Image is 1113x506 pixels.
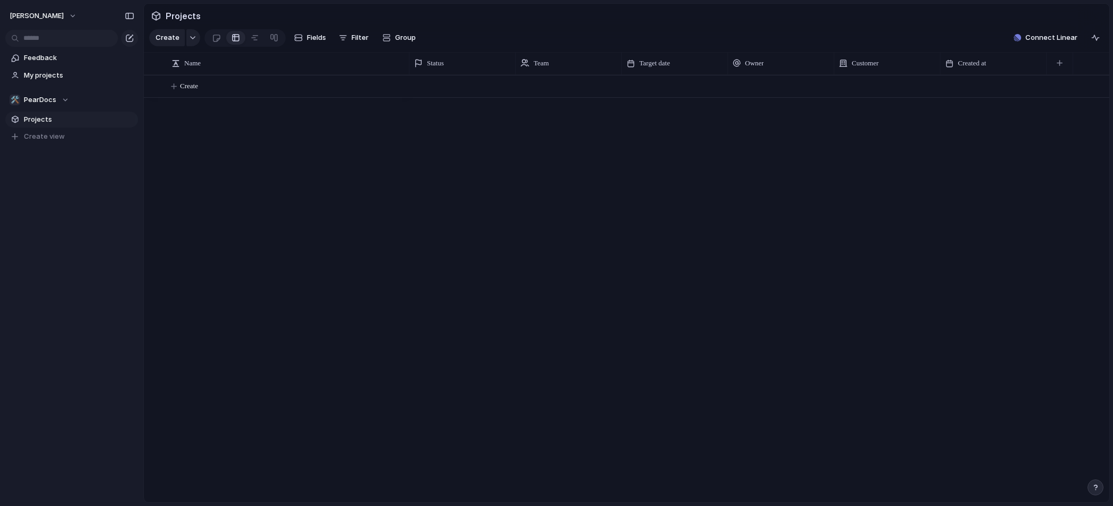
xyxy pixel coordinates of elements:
span: Team [534,58,549,69]
span: PearDocs [24,95,56,105]
span: Created at [958,58,986,69]
a: Feedback [5,50,138,66]
span: Create [156,32,179,43]
span: Filter [352,32,369,43]
span: [PERSON_NAME] [10,11,64,21]
span: Status [427,58,444,69]
button: [PERSON_NAME] [5,7,82,24]
a: My projects [5,68,138,83]
span: Connect Linear [1025,32,1077,43]
span: Target date [639,58,670,69]
div: 🛠️ [10,95,20,105]
button: Group [377,29,421,46]
button: Filter [335,29,373,46]
span: Feedback [24,53,134,63]
span: Fields [307,32,326,43]
span: Customer [852,58,879,69]
button: 🛠️PearDocs [5,92,138,108]
button: Create view [5,129,138,145]
span: Projects [164,6,203,26]
span: Create [180,81,198,91]
a: Projects [5,112,138,128]
span: Group [395,32,416,43]
span: Create view [24,131,65,142]
button: Create [149,29,185,46]
span: Projects [24,114,134,125]
span: My projects [24,70,134,81]
span: Owner [745,58,764,69]
span: Name [184,58,201,69]
button: Connect Linear [1009,30,1082,46]
button: Fields [290,29,330,46]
